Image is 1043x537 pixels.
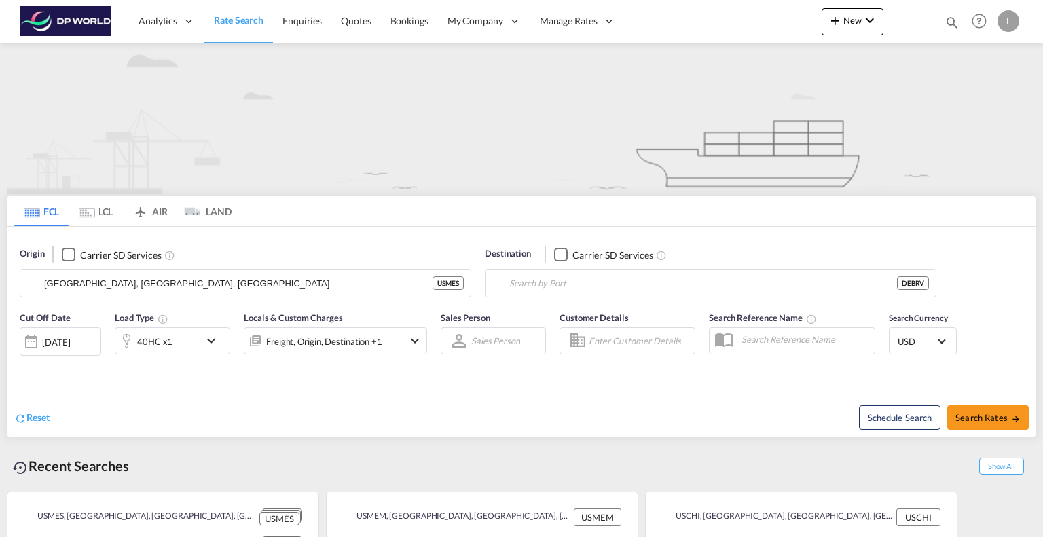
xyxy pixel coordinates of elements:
[341,15,371,26] span: Quotes
[282,15,322,26] span: Enquiries
[80,248,161,262] div: Carrier SD Services
[203,333,226,349] md-icon: icon-chevron-down
[14,196,232,226] md-pagination-wrapper: Use the left and right arrow keys to navigate between tabs
[896,508,940,526] div: USCHI
[968,10,998,34] div: Help
[26,411,50,423] span: Reset
[139,14,177,28] span: Analytics
[947,405,1029,430] button: Search Ratesicon-arrow-right
[859,405,940,430] button: Note: By default Schedule search will only considerorigin ports, destination ports and cut off da...
[7,43,1036,194] img: new-FCL.png
[24,508,256,525] div: USMES, Minneapolis, MN, United States, North America, Americas
[164,250,175,261] md-icon: Unchecked: Search for CY (Container Yard) services for all selected carriers.Checked : Search for...
[20,312,71,323] span: Cut Off Date
[44,273,433,293] input: Search by Port
[214,14,263,26] span: Rate Search
[14,411,50,426] div: icon-refreshReset
[554,247,653,261] md-checkbox: Checkbox No Ink
[998,10,1019,32] div: L
[244,312,343,323] span: Locals & Custom Charges
[390,15,428,26] span: Bookings
[822,8,883,35] button: icon-plus 400-fgNewicon-chevron-down
[158,314,168,325] md-icon: Select multiple loads to view rates
[69,196,123,226] md-tab-item: LCL
[1011,414,1021,424] md-icon: icon-arrow-right
[7,451,134,481] div: Recent Searches
[662,508,893,526] div: USCHI, Chicago, IL, United States, North America, Americas
[955,412,1021,423] span: Search Rates
[343,508,570,526] div: USMEM, Memphis, TN, United States, North America, Americas
[560,312,628,323] span: Customer Details
[509,273,897,293] input: Search by Port
[433,276,464,290] div: USMES
[862,12,878,29] md-icon: icon-chevron-down
[12,460,29,476] md-icon: icon-backup-restore
[447,14,503,28] span: My Company
[968,10,991,33] span: Help
[806,314,817,325] md-icon: Your search will be saved by the below given name
[7,227,1036,437] div: Origin Checkbox No InkUnchecked: Search for CY (Container Yard) services for all selected carrier...
[115,327,230,354] div: 40HC x1icon-chevron-down
[441,312,490,323] span: Sales Person
[244,327,427,354] div: Freight Origin Destination Factory Stuffingicon-chevron-down
[945,15,959,35] div: icon-magnify
[540,14,598,28] span: Manage Rates
[486,270,936,297] md-input-container: Bremerhaven, DEBRV
[42,336,70,348] div: [DATE]
[735,329,875,350] input: Search Reference Name
[889,313,948,323] span: Search Currency
[20,270,471,297] md-input-container: Minneapolis, MN, USMES
[572,248,653,262] div: Carrier SD Services
[656,250,667,261] md-icon: Unchecked: Search for CY (Container Yard) services for all selected carriers.Checked : Search for...
[132,204,149,214] md-icon: icon-airplane
[979,458,1024,475] span: Show All
[898,335,936,348] span: USD
[407,333,423,349] md-icon: icon-chevron-down
[259,512,299,526] div: USMES
[20,327,101,356] div: [DATE]
[115,312,168,323] span: Load Type
[137,332,172,351] div: 40HC x1
[709,312,817,323] span: Search Reference Name
[897,276,929,290] div: DEBRV
[20,247,44,261] span: Origin
[266,332,382,351] div: Freight Origin Destination Factory Stuffing
[14,412,26,424] md-icon: icon-refresh
[470,331,521,351] md-select: Sales Person
[62,247,161,261] md-checkbox: Checkbox No Ink
[896,331,949,351] md-select: Select Currency: $ USDUnited States Dollar
[589,331,691,351] input: Enter Customer Details
[827,12,843,29] md-icon: icon-plus 400-fg
[20,6,112,37] img: c08ca190194411f088ed0f3ba295208c.png
[177,196,232,226] md-tab-item: LAND
[827,15,878,26] span: New
[574,508,621,526] div: USMEM
[485,247,531,261] span: Destination
[14,196,69,226] md-tab-item: FCL
[945,15,959,30] md-icon: icon-magnify
[123,196,177,226] md-tab-item: AIR
[20,354,30,373] md-datepicker: Select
